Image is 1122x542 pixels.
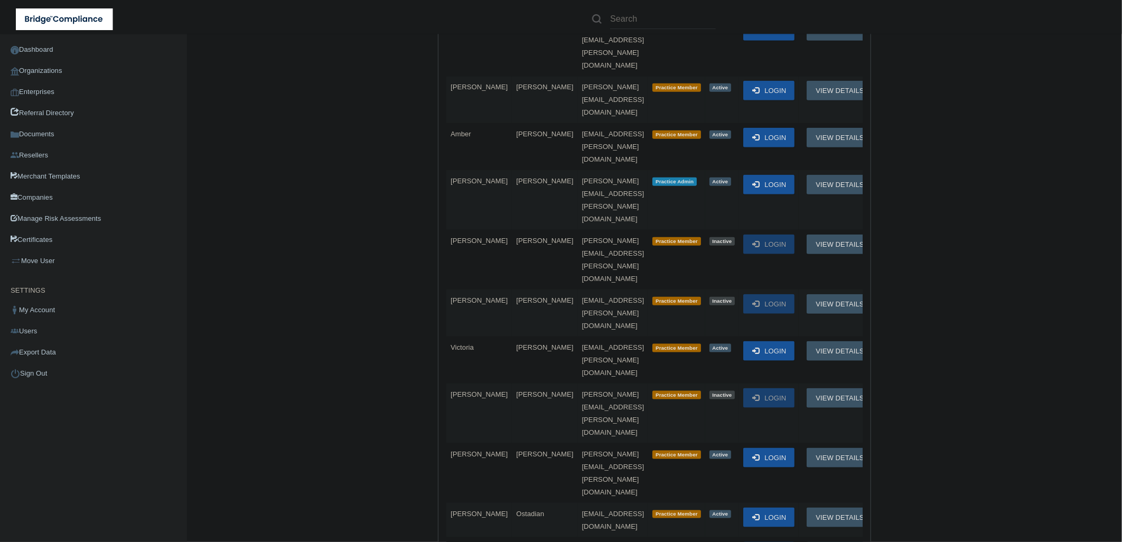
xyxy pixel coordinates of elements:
[709,237,735,246] span: Inactive
[582,130,644,163] span: [EMAIL_ADDRESS][PERSON_NAME][DOMAIN_NAME]
[11,256,21,266] img: briefcase.64adab9b.png
[652,391,700,399] span: Practice Member
[11,130,19,139] img: icon-documents.8dae5593.png
[652,237,700,246] span: Practice Member
[709,344,732,352] span: Active
[516,296,573,304] span: [PERSON_NAME]
[11,327,19,335] img: icon-users.e205127d.png
[516,450,573,458] span: [PERSON_NAME]
[807,175,872,194] button: View Details
[709,297,735,305] span: Inactive
[516,177,573,185] span: [PERSON_NAME]
[11,348,19,357] img: icon-export.b9366987.png
[11,89,19,96] img: enterprise.0d942306.png
[807,508,872,527] button: View Details
[807,341,872,361] button: View Details
[11,284,45,297] label: SETTINGS
[743,508,794,527] button: Login
[451,390,508,398] span: [PERSON_NAME]
[743,175,794,194] button: Login
[743,128,794,147] button: Login
[451,83,508,91] span: [PERSON_NAME]
[743,235,794,254] button: Login
[652,297,700,305] span: Practice Member
[11,306,19,314] img: ic_user_dark.df1a06c3.png
[709,83,732,92] span: Active
[743,294,794,314] button: Login
[652,451,700,459] span: Practice Member
[582,83,644,116] span: [PERSON_NAME][EMAIL_ADDRESS][DOMAIN_NAME]
[11,151,19,160] img: ic_reseller.de258add.png
[709,510,732,519] span: Active
[652,130,700,139] span: Practice Member
[743,81,794,100] button: Login
[592,14,602,24] img: ic-search.3b580494.png
[451,177,508,185] span: [PERSON_NAME]
[516,130,573,138] span: [PERSON_NAME]
[807,81,872,100] button: View Details
[807,294,872,314] button: View Details
[516,83,573,91] span: [PERSON_NAME]
[807,388,872,408] button: View Details
[610,10,716,29] input: Search
[11,369,20,378] img: ic_power_dark.7ecde6b1.png
[652,510,700,519] span: Practice Member
[709,391,735,399] span: Inactive
[451,130,471,138] span: Amber
[582,237,644,283] span: [PERSON_NAME][EMAIL_ADDRESS][PERSON_NAME][DOMAIN_NAME]
[743,388,794,408] button: Login
[807,128,872,147] button: View Details
[582,343,644,377] span: [EMAIL_ADDRESS][PERSON_NAME][DOMAIN_NAME]
[807,448,872,468] button: View Details
[652,344,700,352] span: Practice Member
[451,296,508,304] span: [PERSON_NAME]
[516,237,573,245] span: [PERSON_NAME]
[582,296,644,330] span: [EMAIL_ADDRESS][PERSON_NAME][DOMAIN_NAME]
[582,390,644,436] span: [PERSON_NAME][EMAIL_ADDRESS][PERSON_NAME][DOMAIN_NAME]
[516,343,573,351] span: [PERSON_NAME]
[582,510,644,530] span: [EMAIL_ADDRESS][DOMAIN_NAME]
[451,450,508,458] span: [PERSON_NAME]
[743,341,794,361] button: Login
[709,177,732,186] span: Active
[709,130,732,139] span: Active
[652,177,697,186] span: Practice Admin
[11,46,19,54] img: ic_dashboard_dark.d01f4a41.png
[451,510,508,518] span: [PERSON_NAME]
[743,448,794,468] button: Login
[582,450,644,496] span: [PERSON_NAME][EMAIL_ADDRESS][PERSON_NAME][DOMAIN_NAME]
[451,343,474,351] span: Victoria
[516,510,544,518] span: Ostadian
[516,390,573,398] span: [PERSON_NAME]
[451,237,508,245] span: [PERSON_NAME]
[807,235,872,254] button: View Details
[582,177,644,223] span: [PERSON_NAME][EMAIL_ADDRESS][PERSON_NAME][DOMAIN_NAME]
[16,8,113,30] img: bridge_compliance_login_screen.278c3ca4.svg
[652,83,700,92] span: Practice Member
[11,67,19,76] img: organization-icon.f8decf85.png
[709,451,732,459] span: Active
